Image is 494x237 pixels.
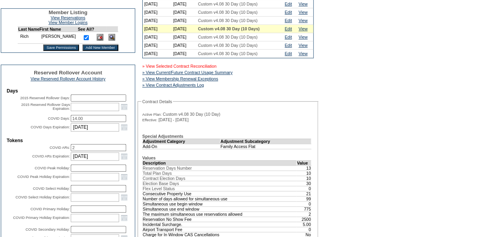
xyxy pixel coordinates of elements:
td: [DATE] [143,25,172,33]
label: COVID Secondary Holiday: [26,228,70,231]
a: Open the calendar popup. [120,152,129,161]
td: 5.00 [297,222,311,227]
a: Edit [285,43,292,48]
span: [DATE] - [DATE] [158,117,189,122]
td: Value [297,160,311,165]
td: 30 [297,181,311,186]
a: View [299,26,308,31]
td: Last Name [18,27,39,32]
label: COVID ARs Expiration: [32,154,70,158]
span: Custom v4.08 30 Day (10 Days) [198,18,258,23]
a: Edit [285,18,292,23]
td: 21 [297,191,311,196]
td: Charge for In Window CAS Cancellations [143,232,297,237]
label: COVID Select Holiday Expiration: [16,195,70,199]
td: Reservation No Show Fee [143,217,297,222]
td: 0 [297,186,311,191]
label: COVID Peak Holiday Expiration: [17,175,70,179]
a: View Member Logins [48,20,87,25]
a: View [299,2,308,6]
td: Consecutive Property Use [143,191,297,196]
a: View [299,43,308,48]
a: View Reserved Rollover Account History [31,76,106,81]
img: View Dashboard [108,34,115,41]
td: [DATE] [143,33,172,41]
td: [DATE] [143,8,172,17]
span: Custom v4.08 30 Day (10 Days) [198,43,258,48]
a: Edit [285,26,292,31]
label: 2015 Reserved Rollover Days Expiration: [21,103,70,111]
td: Simultaneous use end window [143,206,297,211]
a: Edit [285,2,292,6]
span: Member Listing [49,9,88,15]
td: 775 [297,206,311,211]
td: Simultaneous use begin window [143,201,297,206]
td: Rich [18,32,39,44]
td: 10 [297,170,311,176]
td: Adjustment Subcategory [220,139,311,144]
td: 13 [297,165,311,170]
td: [DATE] [172,50,196,58]
label: COVID Select Holiday: [33,187,70,191]
label: COVID Primary Holiday: [30,207,70,211]
a: View Reservations [51,15,85,20]
a: Open the calendar popup. [120,172,129,181]
span: Election Base Days [143,181,179,186]
td: [DATE] [143,17,172,25]
span: Reserved Rollover Account [34,70,102,76]
td: 0 [297,201,311,206]
span: Total Plan Days [143,171,172,176]
a: Open the calendar popup. [120,213,129,222]
span: Effective: [142,118,157,122]
a: Edit [285,35,292,39]
span: Custom v4.08 30 Day (10 Days) [198,10,258,15]
a: » View Contract Adjustments Log [142,83,204,87]
label: COVID Days Expiration: [31,125,70,129]
td: Airport Transport Fee [143,227,297,232]
a: View [299,10,308,15]
input: Add New Member [83,44,118,51]
span: Custom v4.08 30 Day (10 Days) [198,35,258,39]
span: Custom v4.08 30 Day (10 Days) [198,26,260,31]
span: Active Plan: [142,112,162,117]
a: Open the calendar popup. [120,123,129,131]
a: View [299,18,308,23]
b: Special Adjustments [142,134,183,139]
td: No [297,232,311,237]
td: 0 [297,227,311,232]
b: Values [142,156,156,160]
td: First Name [39,27,78,32]
td: Incidental Surcharge. [143,222,297,227]
a: View [299,35,308,39]
td: [DATE] [172,8,196,17]
td: [DATE] [143,50,172,58]
a: Open the calendar popup. [120,193,129,202]
td: [DATE] [172,41,196,50]
span: Custom v4.08 30 Day (10 Days) [198,51,258,56]
td: [DATE] [172,33,196,41]
span: Reservation Days Number [143,166,192,170]
td: [DATE] [172,17,196,25]
label: COVID Peak Holiday: [35,166,70,170]
td: 10 [297,176,311,181]
a: Edit [285,10,292,15]
span: Custom v4.08 30 Day (10 Days) [198,2,258,6]
label: COVID Primary Holiday Expiration: [13,216,70,220]
td: See All? [78,27,94,32]
legend: Contract Details [141,99,173,104]
a: Open the calendar popup. [120,102,129,111]
input: Save Permissions [43,44,79,51]
label: COVID ARs: [50,146,70,150]
span: Flex Level Status [143,186,175,191]
span: Contract Election Days [143,176,185,181]
td: 2 [297,211,311,217]
td: Tokens [7,138,129,143]
td: 99 [297,196,311,201]
span: Custom v4.08 30 Day (10 Day) [163,112,220,117]
a: » View Membership Renewal Exceptions [142,76,218,81]
td: 2500 [297,217,311,222]
td: [DATE] [143,41,172,50]
td: Number of days allowed for simultaneous use [143,196,297,201]
td: Description [143,160,297,165]
a: » View Selected Contract Reconciliation [142,64,217,69]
